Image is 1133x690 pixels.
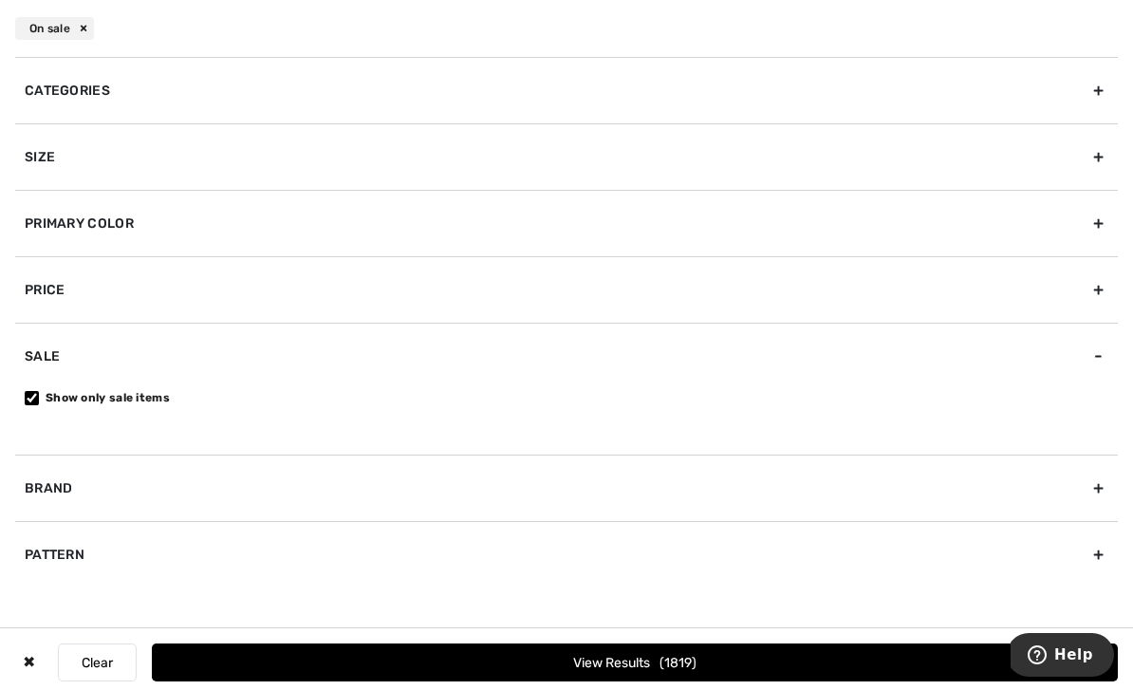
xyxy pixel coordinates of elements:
span: 1819 [659,655,697,671]
div: Size [15,123,1118,190]
div: Price [15,256,1118,323]
button: Clear [58,643,137,681]
div: Categories [15,57,1118,123]
input: Show only sale items [25,391,39,405]
div: On sale [15,17,94,40]
div: Primary Color [15,190,1118,256]
div: Brand [15,455,1118,521]
div: Sale [15,323,1118,389]
div: ✖ [15,643,43,681]
div: Pattern [15,521,1118,587]
iframe: Opens a widget where you can find more information [1011,633,1114,681]
button: View Results1819 [152,643,1118,681]
label: Show only sale items [25,389,1118,406]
